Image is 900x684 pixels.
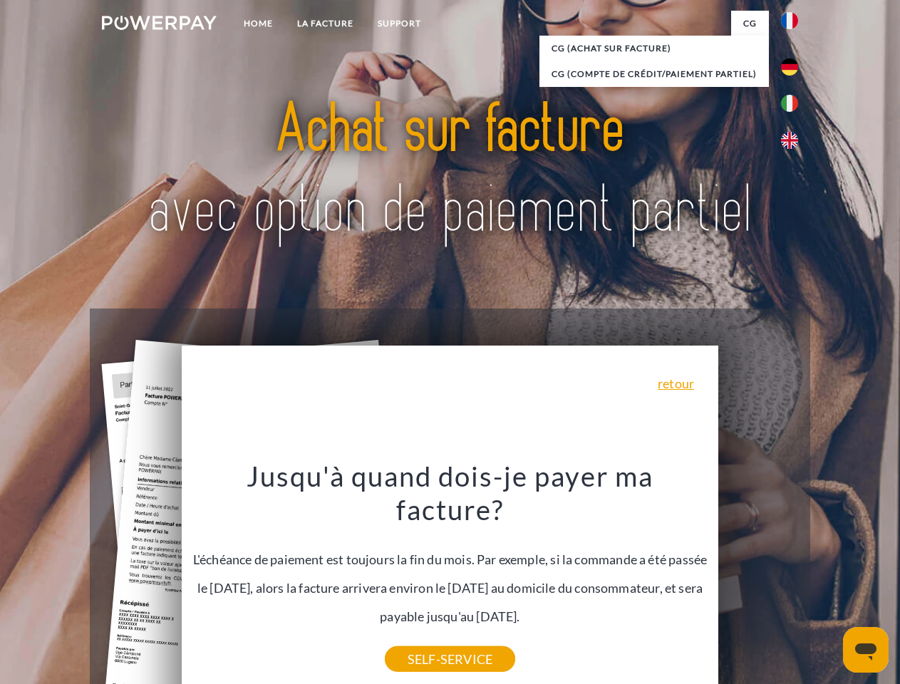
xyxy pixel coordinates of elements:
[731,11,769,36] a: CG
[539,61,769,87] a: CG (Compte de crédit/paiement partiel)
[190,459,710,659] div: L'échéance de paiement est toujours la fin du mois. Par exemple, si la commande a été passée le [...
[190,459,710,527] h3: Jusqu'à quand dois-je payer ma facture?
[781,58,798,76] img: de
[781,132,798,149] img: en
[781,95,798,112] img: it
[781,12,798,29] img: fr
[136,68,764,273] img: title-powerpay_fr.svg
[658,377,694,390] a: retour
[843,627,889,673] iframe: Bouton de lancement de la fenêtre de messagerie
[232,11,285,36] a: Home
[539,36,769,61] a: CG (achat sur facture)
[102,16,217,30] img: logo-powerpay-white.svg
[385,646,515,672] a: SELF-SERVICE
[285,11,366,36] a: LA FACTURE
[366,11,433,36] a: Support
